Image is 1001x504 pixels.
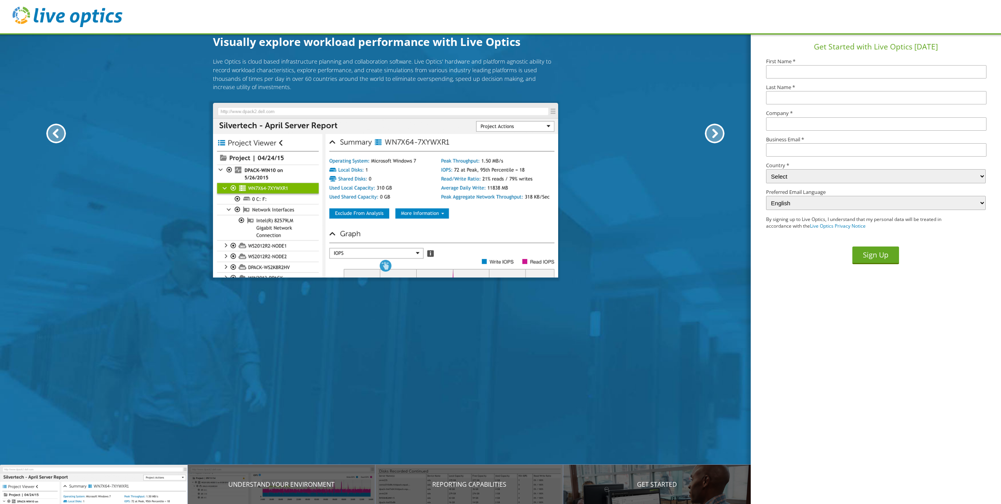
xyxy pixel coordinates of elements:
[13,7,122,27] img: live_optics_svg.svg
[375,480,563,489] p: Reporting Capabilities
[766,190,986,195] label: Preferred Email Language
[766,111,986,116] label: Company *
[188,480,376,489] p: Understand your environment
[852,247,899,264] button: Sign Up
[766,216,964,230] p: By signing up to Live Optics, I understand that my personal data will be treated in accordance wi...
[766,85,986,90] label: Last Name *
[766,163,986,168] label: Country *
[213,33,558,50] h1: Visually explore workload performance with Live Optics
[766,137,986,142] label: Business Email *
[766,59,986,64] label: First Name *
[754,41,998,53] h1: Get Started with Live Optics [DATE]
[563,480,751,489] p: Get Started
[213,57,558,91] p: Live Optics is cloud based infrastructure planning and collaboration software. Live Optics' hardw...
[810,223,866,229] a: Live Optics Privacy Notice
[213,103,558,278] img: Introducing Live Optics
